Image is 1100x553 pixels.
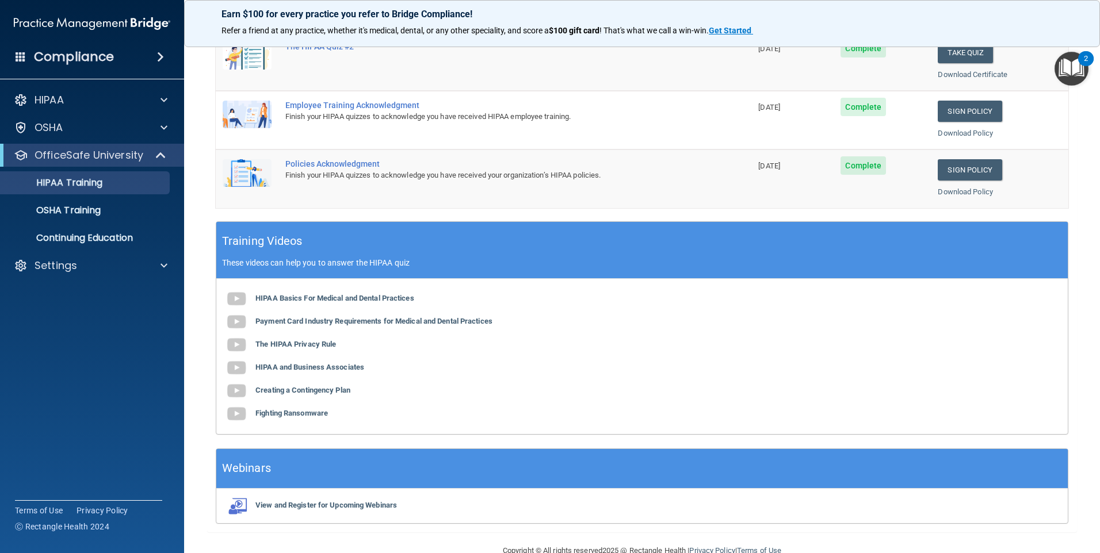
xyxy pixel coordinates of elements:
[222,231,303,251] h5: Training Videos
[225,287,248,310] img: gray_youtube_icon.38fcd6cc.png
[938,129,993,137] a: Download Policy
[255,501,397,509] b: View and Register for Upcoming Webinars
[1055,52,1088,86] button: Open Resource Center, 2 new notifications
[14,259,167,272] a: Settings
[14,93,167,107] a: HIPAA
[7,232,165,244] p: Continuing Education
[285,159,694,168] div: Policies Acknowledgment
[938,101,1002,122] a: Sign Policy
[77,505,128,516] a: Privacy Policy
[14,121,167,135] a: OSHA
[709,26,753,35] a: Get Started
[15,505,63,516] a: Terms of Use
[285,168,694,182] div: Finish your HIPAA quizzes to acknowledge you have received your organization’s HIPAA policies.
[758,44,780,53] span: [DATE]
[285,110,694,124] div: Finish your HIPAA quizzes to acknowledge you have received HIPAA employee training.
[7,205,101,216] p: OSHA Training
[7,177,102,189] p: HIPAA Training
[938,70,1007,79] a: Download Certificate
[14,148,167,162] a: OfficeSafe University
[222,458,271,478] h5: Webinars
[35,148,143,162] p: OfficeSafe University
[841,39,886,57] span: Complete
[221,26,549,35] span: Refer a friend at any practice, whether it's medical, dental, or any other speciality, and score a
[1084,59,1088,74] div: 2
[255,317,492,325] b: Payment Card Industry Requirements for Medical and Dental Practices
[222,258,1062,267] p: These videos can help you to answer the HIPAA quiz
[255,340,336,348] b: The HIPAA Privacy Rule
[35,259,77,272] p: Settings
[15,521,109,532] span: Ⓒ Rectangle Health 2024
[549,26,599,35] strong: $100 gift card
[255,294,414,302] b: HIPAA Basics For Medical and Dental Practices
[225,379,248,402] img: gray_youtube_icon.38fcd6cc.png
[35,121,63,135] p: OSHA
[255,363,364,371] b: HIPAA and Business Associates
[285,101,694,110] div: Employee Training Acknowledgment
[221,9,1063,20] p: Earn $100 for every practice you refer to Bridge Compliance!
[225,333,248,356] img: gray_youtube_icon.38fcd6cc.png
[35,93,64,107] p: HIPAA
[14,12,170,35] img: PMB logo
[938,159,1002,181] a: Sign Policy
[225,310,248,333] img: gray_youtube_icon.38fcd6cc.png
[599,26,709,35] span: ! That's what we call a win-win.
[841,156,886,175] span: Complete
[938,187,993,196] a: Download Policy
[255,386,350,394] b: Creating a Contingency Plan
[758,103,780,112] span: [DATE]
[34,49,114,65] h4: Compliance
[225,497,248,514] img: webinarIcon.c7ebbf15.png
[938,42,993,63] button: Take Quiz
[758,162,780,170] span: [DATE]
[255,409,328,417] b: Fighting Ransomware
[709,26,751,35] strong: Get Started
[225,356,248,379] img: gray_youtube_icon.38fcd6cc.png
[841,98,886,116] span: Complete
[225,402,248,425] img: gray_youtube_icon.38fcd6cc.png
